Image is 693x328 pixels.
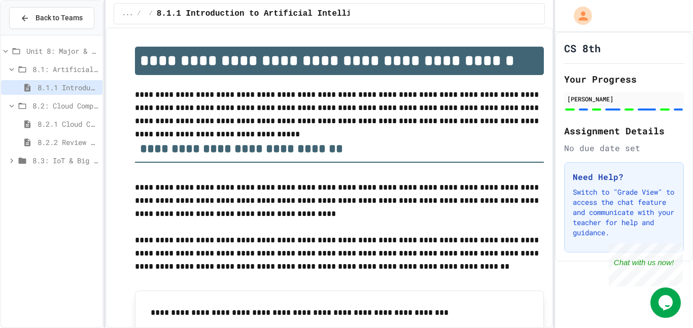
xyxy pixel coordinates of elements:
[564,124,684,138] h2: Assignment Details
[609,243,683,286] iframe: chat widget
[38,119,98,129] span: 8.2.1 Cloud Computing: Transforming the Digital World
[38,137,98,148] span: 8.2.2 Review - Cloud Computing
[564,142,684,154] div: No due date set
[563,4,595,27] div: My Account
[564,72,684,86] h2: Your Progress
[122,10,133,18] span: ...
[26,46,98,56] span: Unit 8: Major & Emerging Technologies
[650,287,683,318] iframe: chat widget
[564,41,601,55] h1: CS 8th
[149,10,153,18] span: /
[38,82,98,93] span: 8.1.1 Introduction to Artificial Intelligence
[32,64,98,75] span: 8.1: Artificial Intelligence Basics
[32,155,98,166] span: 8.3: IoT & Big Data
[32,100,98,111] span: 8.2: Cloud Computing
[573,187,675,238] p: Switch to "Grade View" to access the chat feature and communicate with your teacher for help and ...
[157,8,376,20] span: 8.1.1 Introduction to Artificial Intelligence
[567,94,681,103] div: [PERSON_NAME]
[573,171,675,183] h3: Need Help?
[9,7,94,29] button: Back to Teams
[137,10,141,18] span: /
[36,13,83,23] span: Back to Teams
